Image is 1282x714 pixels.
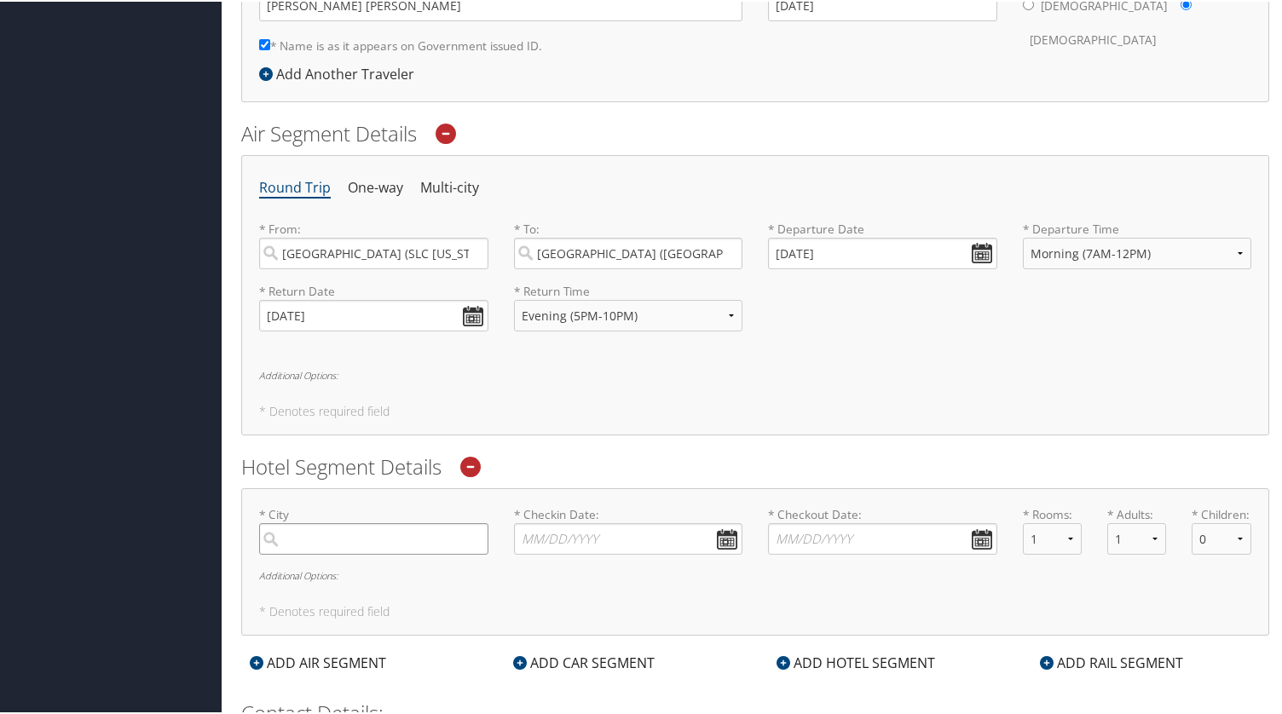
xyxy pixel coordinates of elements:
[348,171,403,202] li: One-way
[241,651,395,671] div: ADD AIR SEGMENT
[259,569,1251,579] h6: Additional Options:
[768,651,944,671] div: ADD HOTEL SEGMENT
[259,369,1251,378] h6: Additional Options:
[259,219,488,268] label: * From:
[420,171,479,202] li: Multi-city
[1107,504,1166,521] label: * Adults:
[1023,219,1252,281] label: * Departure Time
[505,651,663,671] div: ADD CAR SEGMENT
[259,404,1251,416] h5: * Denotes required field
[259,171,331,202] li: Round Trip
[241,118,1269,147] h2: Air Segment Details
[259,504,488,553] label: * City
[768,236,997,268] input: MM/DD/YYYY
[259,281,488,298] label: * Return Date
[514,281,743,298] label: * Return Time
[259,604,1251,616] h5: * Denotes required field
[259,37,270,49] input: * Name is as it appears on Government issued ID.
[259,298,488,330] input: MM/DD/YYYY
[259,62,423,83] div: Add Another Traveler
[241,451,1269,480] h2: Hotel Segment Details
[1023,504,1082,521] label: * Rooms:
[768,219,997,236] label: * Departure Date
[1030,22,1156,55] label: [DEMOGRAPHIC_DATA]
[514,504,743,553] label: * Checkin Date:
[1023,236,1252,268] select: * Departure Time
[768,504,997,553] label: * Checkout Date:
[259,236,488,268] input: City or Airport Code
[514,236,743,268] input: City or Airport Code
[1031,651,1192,671] div: ADD RAIL SEGMENT
[514,219,743,268] label: * To:
[259,28,542,60] label: * Name is as it appears on Government issued ID.
[514,521,743,553] input: * Checkin Date:
[1192,504,1250,521] label: * Children:
[768,521,997,553] input: * Checkout Date:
